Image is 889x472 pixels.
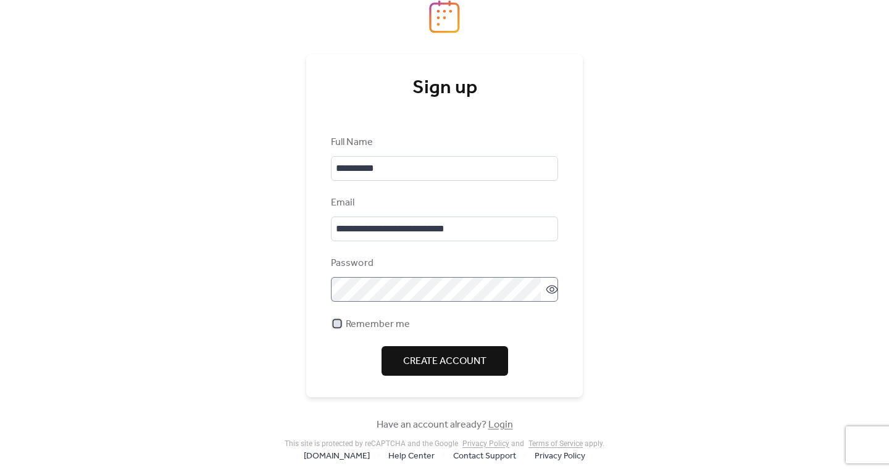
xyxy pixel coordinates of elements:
span: Privacy Policy [535,449,585,464]
a: Privacy Policy [535,448,585,463]
span: Remember me [346,317,410,332]
a: Help Center [388,448,435,463]
span: Have an account already? [377,418,513,433]
a: Login [488,415,513,434]
a: Privacy Policy [462,439,509,448]
span: Contact Support [453,449,516,464]
button: Create Account [382,346,508,376]
div: Sign up [331,76,558,101]
div: Password [331,256,556,271]
span: Create Account [403,354,486,369]
a: Contact Support [453,448,516,463]
div: This site is protected by reCAPTCHA and the Google and apply . [285,439,604,448]
span: Help Center [388,449,435,464]
div: Email [331,196,556,210]
div: Full Name [331,135,556,150]
a: Terms of Service [528,439,583,448]
span: [DOMAIN_NAME] [304,449,370,464]
a: [DOMAIN_NAME] [304,448,370,463]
